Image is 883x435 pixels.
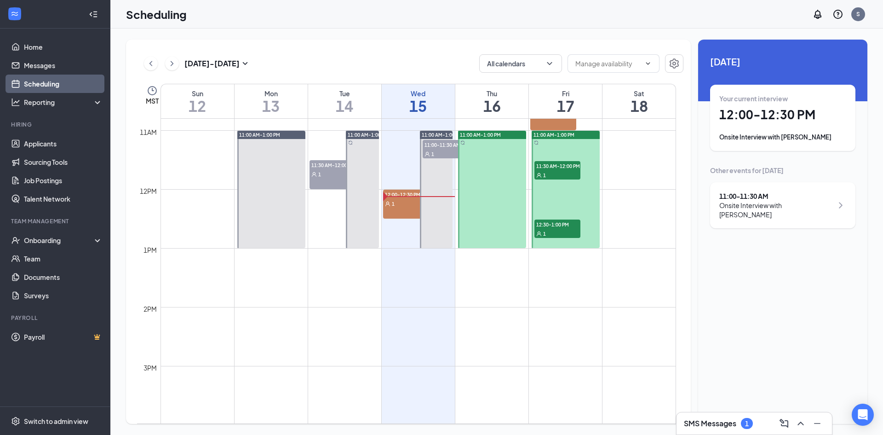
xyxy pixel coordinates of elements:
[665,54,683,73] button: Settings
[308,98,381,114] h1: 14
[11,417,20,426] svg: Settings
[161,98,234,114] h1: 12
[529,98,602,114] h1: 17
[24,75,103,93] a: Scheduling
[602,89,676,98] div: Sat
[602,84,676,118] a: October 18, 2025
[745,420,749,428] div: 1
[167,58,177,69] svg: ChevronRight
[455,84,528,118] a: October 16, 2025
[423,140,469,149] span: 11:00-11:30 AM
[24,190,103,208] a: Talent Network
[777,416,791,431] button: ComposeMessage
[142,422,159,432] div: 4pm
[126,6,187,22] h1: Scheduling
[644,60,652,67] svg: ChevronDown
[382,98,455,114] h1: 15
[669,58,680,69] svg: Settings
[11,217,101,225] div: Team Management
[719,201,833,219] div: Onsite Interview with [PERSON_NAME]
[856,10,860,18] div: S
[146,58,155,69] svg: ChevronLeft
[533,132,574,138] span: 11:00 AM-1:00 PM
[24,38,103,56] a: Home
[147,85,158,96] svg: Clock
[543,231,546,237] span: 1
[239,132,280,138] span: 11:00 AM-1:00 PM
[460,140,465,145] svg: Sync
[146,96,159,105] span: MST
[810,416,825,431] button: Minimize
[142,304,159,314] div: 2pm
[779,418,790,429] svg: ComposeMessage
[24,153,103,171] a: Sourcing Tools
[165,57,179,70] button: ChevronRight
[184,58,240,69] h3: [DATE] - [DATE]
[719,133,846,142] div: Onsite Interview with [PERSON_NAME]
[534,140,539,145] svg: Sync
[460,132,501,138] span: 11:00 AM-1:00 PM
[24,417,88,426] div: Switch to admin view
[24,286,103,305] a: Surveys
[382,89,455,98] div: Wed
[235,89,308,98] div: Mon
[11,236,20,245] svg: UserCheck
[24,134,103,153] a: Applicants
[852,404,874,426] div: Open Intercom Messenger
[812,418,823,429] svg: Minimize
[24,328,103,346] a: PayrollCrown
[479,54,562,73] button: All calendarsChevronDown
[240,58,251,69] svg: SmallChevronDown
[455,89,528,98] div: Thu
[24,249,103,268] a: Team
[382,84,455,118] a: October 15, 2025
[318,171,321,178] span: 1
[142,363,159,373] div: 3pm
[24,98,103,107] div: Reporting
[534,220,580,229] span: 12:30-1:00 PM
[392,201,395,207] span: 1
[11,98,20,107] svg: Analysis
[719,107,846,122] h1: 12:00 - 12:30 PM
[24,171,103,190] a: Job Postings
[161,89,234,98] div: Sun
[308,89,381,98] div: Tue
[536,173,542,178] svg: User
[793,416,808,431] button: ChevronUp
[138,127,159,137] div: 11am
[684,418,736,429] h3: SMS Messages
[348,140,353,145] svg: Sync
[710,54,855,69] span: [DATE]
[719,191,833,201] div: 11:00 - 11:30 AM
[161,84,234,118] a: October 12, 2025
[308,84,381,118] a: October 14, 2025
[11,121,101,128] div: Hiring
[383,190,429,199] span: 12:00-12:30 PM
[832,9,843,20] svg: QuestionInfo
[89,10,98,19] svg: Collapse
[529,84,602,118] a: October 17, 2025
[602,98,676,114] h1: 18
[795,418,806,429] svg: ChevronUp
[424,151,430,157] svg: User
[142,245,159,255] div: 1pm
[348,132,389,138] span: 11:00 AM-1:00 PM
[529,89,602,98] div: Fri
[455,98,528,114] h1: 16
[385,201,390,207] svg: User
[11,314,101,322] div: Payroll
[536,231,542,237] svg: User
[235,84,308,118] a: October 13, 2025
[311,172,317,177] svg: User
[235,98,308,114] h1: 13
[310,160,355,169] span: 11:30 AM-12:00 PM
[534,161,580,170] span: 11:30 AM-12:00 PM
[431,151,434,157] span: 1
[24,236,95,245] div: Onboarding
[144,57,158,70] button: ChevronLeft
[422,132,463,138] span: 11:00 AM-1:00 PM
[835,200,846,211] svg: ChevronRight
[24,268,103,286] a: Documents
[24,56,103,75] a: Messages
